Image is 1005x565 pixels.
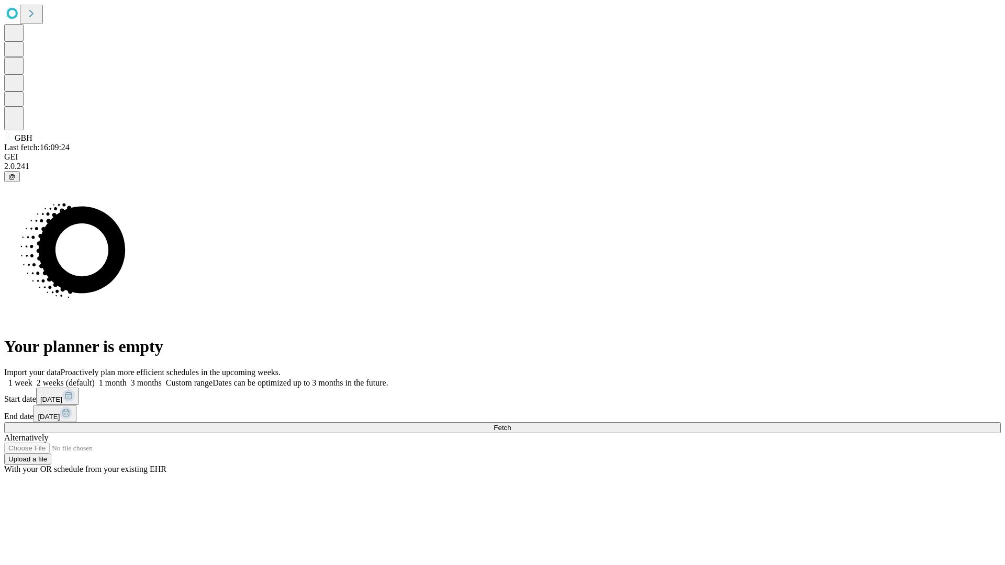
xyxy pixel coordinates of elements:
[166,378,213,387] span: Custom range
[38,413,60,421] span: [DATE]
[4,465,166,473] span: With your OR schedule from your existing EHR
[494,424,511,432] span: Fetch
[33,405,76,422] button: [DATE]
[8,173,16,180] span: @
[213,378,388,387] span: Dates can be optimized up to 3 months in the future.
[15,133,32,142] span: GBH
[4,454,51,465] button: Upload a file
[99,378,127,387] span: 1 month
[4,162,1001,171] div: 2.0.241
[4,433,48,442] span: Alternatively
[4,405,1001,422] div: End date
[4,368,61,377] span: Import your data
[61,368,281,377] span: Proactively plan more efficient schedules in the upcoming weeks.
[4,171,20,182] button: @
[37,378,95,387] span: 2 weeks (default)
[4,152,1001,162] div: GEI
[8,378,32,387] span: 1 week
[4,422,1001,433] button: Fetch
[4,337,1001,356] h1: Your planner is empty
[4,388,1001,405] div: Start date
[4,143,70,152] span: Last fetch: 16:09:24
[36,388,79,405] button: [DATE]
[131,378,162,387] span: 3 months
[40,395,62,403] span: [DATE]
